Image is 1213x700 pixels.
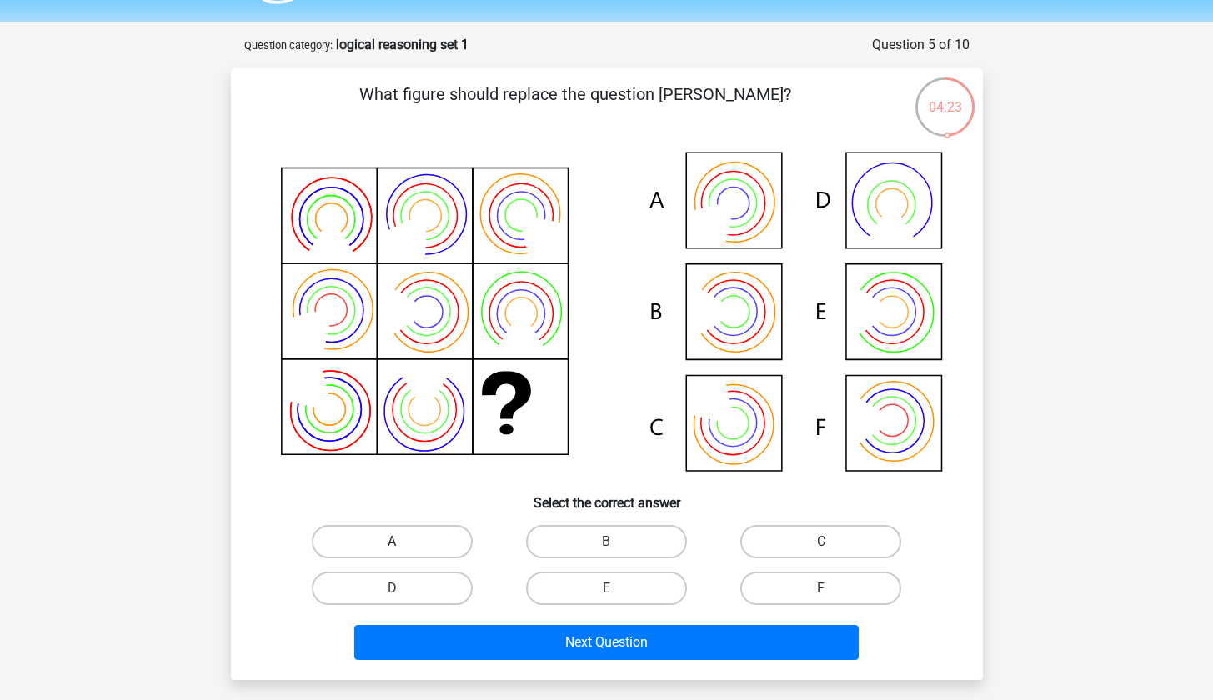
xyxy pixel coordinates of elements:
label: E [526,572,687,605]
label: C [740,525,901,558]
label: B [526,525,687,558]
small: Question category: [244,39,333,52]
div: 04:23 [914,76,976,117]
button: Next Question [354,625,859,660]
label: A [312,525,473,558]
strong: logical reasoning set 1 [336,37,469,52]
p: What figure should replace the question [PERSON_NAME]? [258,82,894,132]
div: Question 5 of 10 [872,35,970,55]
h6: Select the correct answer [258,482,956,511]
label: F [740,572,901,605]
label: D [312,572,473,605]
